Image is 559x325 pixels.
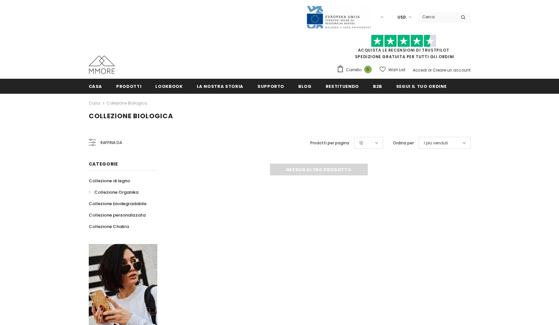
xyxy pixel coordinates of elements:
span: or [428,67,432,73]
span: Prodotti [116,83,141,89]
a: Acquista le recensioni di TrustPilot [358,47,449,53]
a: Collezione Organika [89,187,138,198]
a: Prodotti [116,79,141,93]
img: Javni Razpis [306,5,371,29]
span: B2B [373,83,382,89]
span: Blog [298,83,312,89]
span: USD [397,14,406,21]
a: Collezione biologica [106,100,147,106]
a: Blog [298,79,312,93]
a: Casa [89,99,100,107]
span: Collezione personalizzata [89,212,146,218]
span: Collezione biologica [89,111,173,121]
span: Segui il tuo ordine [396,83,446,89]
span: 12 [359,140,363,146]
span: I più venduti [424,140,448,146]
span: Casa [89,83,102,89]
span: Collezione biodegradabile [89,201,147,207]
a: Carrello 0 [337,65,375,75]
a: Accedi [413,67,427,73]
span: Restituendo [326,83,359,89]
a: Collezione personalizzata [89,209,146,221]
img: Fidati di Pilot Stars [371,35,436,47]
span: Collezione Organika [94,189,138,195]
a: Collezione biodegradabile [89,198,147,209]
a: Restituendo [326,79,359,93]
span: Wish List [388,67,405,73]
span: Raffina da [101,139,122,146]
span: Carrello [346,67,362,73]
a: Creare un account [433,67,471,73]
a: Collezione di legno [89,175,130,187]
span: Collezione di legno [89,178,130,184]
span: Categorie [89,161,118,167]
a: Casa [89,79,102,93]
a: Collezione Chakra [89,221,129,232]
span: La nostra storia [197,83,243,89]
span: 0 [364,66,372,73]
a: La nostra storia [197,79,243,93]
a: Lookbook [155,79,182,93]
a: Segui il tuo ordine [396,79,446,93]
a: Wish List [380,64,405,75]
span: supporto [257,83,284,89]
a: B2B [373,79,382,93]
a: supporto [257,79,284,93]
label: Prodotti per pagina [310,140,349,146]
span: SPEDIZIONE GRATUITA PER TUTTI GLI ORDINI [337,38,471,59]
span: Collezione Chakra [89,223,129,230]
img: Casi MMORE [89,56,115,74]
a: Javni Razpis [306,14,371,20]
span: Lookbook [155,83,182,89]
label: Ordina per [393,140,414,146]
input: Search Site [418,12,456,22]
